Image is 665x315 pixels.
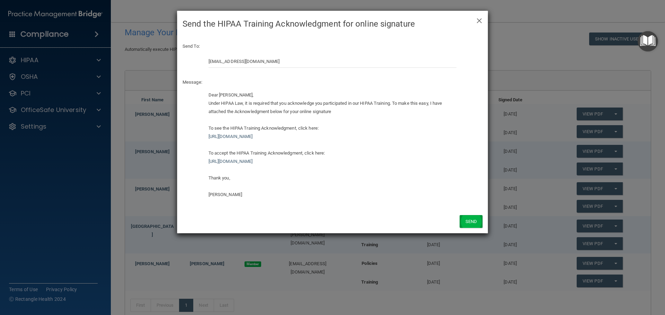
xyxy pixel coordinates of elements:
[209,55,457,68] input: Email Address
[209,91,457,199] div: Dear [PERSON_NAME], Under HIPAA Law, it is required that you acknowledge you participated in our ...
[460,215,482,228] button: Send
[476,13,482,27] span: ×
[638,31,658,52] button: Open Resource Center
[183,78,482,86] p: Message:
[209,134,253,139] a: [URL][DOMAIN_NAME]
[183,16,482,31] h4: Send the HIPAA Training Acknowledgment for online signature
[545,266,657,294] iframe: Drift Widget Chat Controller
[183,42,482,50] p: Send To:
[209,159,253,164] a: [URL][DOMAIN_NAME]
